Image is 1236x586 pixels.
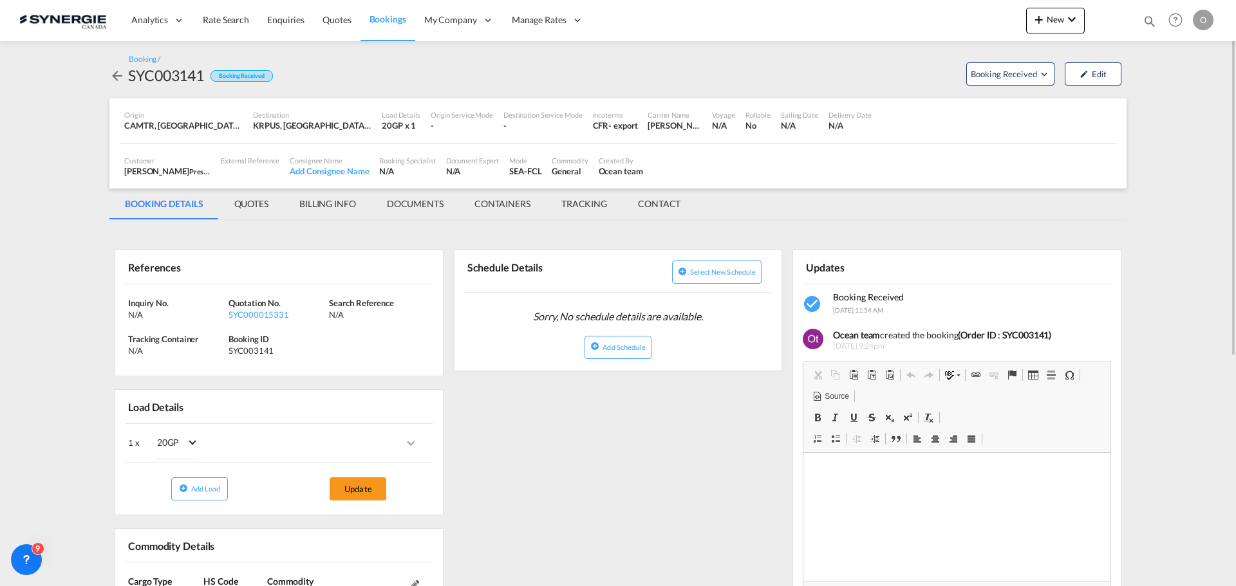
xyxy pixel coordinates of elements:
div: References [125,255,276,278]
span: Tracking Container [128,334,198,344]
div: Add Consignee Name [290,165,369,177]
div: Ocean team [599,165,643,177]
md-icon: icons/ic_keyboard_arrow_right_black_24px.svg [403,435,418,451]
img: 1f56c880d42311ef80fc7dca854c8e59.png [19,6,106,35]
button: icon-plus-circleAdd Load [171,477,228,500]
span: Add Schedule [603,343,645,351]
div: CAMTR, Montreal, QC, Canada, North America, Americas [124,120,243,131]
a: Decrease Indent [848,430,866,447]
span: Booking Received [833,291,904,302]
a: Superscript [899,409,917,426]
div: icon-magnify [1143,14,1157,33]
span: [DATE] 11:54 AM [833,306,883,314]
div: Sailing Date [781,110,818,120]
div: Customer [124,156,211,165]
a: Insert Horizontal Line [1042,367,1060,383]
a: Block Quote [887,430,905,447]
div: No [745,120,771,131]
span: [DATE] 9:24pm [833,341,1101,352]
div: 20GP x 1 [382,120,420,131]
div: Commodity [552,156,588,165]
div: N/A [446,165,500,177]
div: External Reference [221,156,279,165]
md-tab-item: CONTACT [623,188,696,219]
img: gQrapAAAABklEQVQDABJkUIhadMHAAAAAAElFTkSuQmCC [803,329,823,349]
div: SYC003141 [128,65,204,86]
div: - [503,120,583,131]
div: N/A [128,309,225,320]
div: Schedule Details [464,255,615,287]
div: Load Details [382,110,420,120]
div: Mode [509,156,541,165]
div: created the booking [833,329,1101,342]
md-icon: icon-magnify [1143,14,1157,28]
div: General [552,165,588,177]
div: CFR [593,120,609,131]
div: Voyage [712,110,735,120]
div: SEA-FCL [509,165,541,177]
a: Paste from Word [881,367,899,383]
md-tab-item: QUOTES [219,188,284,219]
md-icon: icon-plus 400-fg [1031,12,1047,27]
a: Link (Ctrl+K) [967,367,985,383]
a: Paste as plain text (Ctrl+Shift+V) [863,367,881,383]
a: Table [1024,367,1042,383]
div: Destination Service Mode [503,110,583,120]
a: Undo (Ctrl+Z) [902,367,920,383]
div: Destination [253,110,371,120]
md-icon: icon-checkbox-marked-circle [803,294,823,315]
a: Insert/Remove Numbered List [809,430,827,447]
div: Booking / [129,54,160,65]
span: Booking Received [971,68,1038,80]
span: Help [1165,9,1186,31]
a: Anchor [1003,367,1021,383]
a: Redo (Ctrl+Y) [920,367,938,383]
a: Align Left [908,430,926,447]
div: SYC003141 [229,345,326,356]
div: Delivery Date [829,110,872,120]
div: Incoterms [593,110,638,120]
a: Underline (Ctrl+U) [845,409,863,426]
a: Spell Check As You Type [941,367,964,383]
a: Subscript [881,409,899,426]
div: 1 x [128,427,279,459]
md-icon: icon-plus-circle [179,484,188,493]
a: Copy (Ctrl+C) [827,367,845,383]
b: Ocean team [833,329,880,340]
div: Carrier Name [648,110,702,120]
span: Sorry, No schedule details are available. [528,304,708,329]
div: N/A [329,309,426,320]
div: N/A [781,120,818,131]
a: Remove Format [920,409,938,426]
span: Manage Rates [512,14,566,26]
md-icon: icon-arrow-left [109,68,125,84]
span: Prestige Maple [189,166,237,176]
span: Add Load [191,484,221,493]
div: O [1193,10,1213,30]
span: Enquiries [267,14,304,25]
md-tab-item: BOOKING DETAILS [109,188,219,219]
a: Italic (Ctrl+I) [827,409,845,426]
a: Insert/Remove Bulleted List [827,430,845,447]
span: Source [823,391,848,402]
md-tab-item: CONTAINERS [459,188,546,219]
a: Cut (Ctrl+X) [809,367,827,383]
md-tab-item: DOCUMENTS [371,188,459,219]
div: Document Expert [446,156,500,165]
a: Unlink [985,367,1003,383]
span: Select new schedule [690,268,756,276]
div: [PERSON_NAME] [124,165,211,177]
span: Rate Search [203,14,249,25]
div: Load Details [125,395,189,417]
iframe: Editor, editor2 [803,453,1110,581]
span: Quotation No. [229,298,281,308]
md-select: Choose [140,428,209,459]
button: Open demo menu [966,62,1054,86]
a: Increase Indent [866,430,884,447]
div: - export [608,120,637,131]
div: Updates [803,255,954,278]
md-icon: icon-pencil [1080,69,1089,78]
md-tab-item: BILLING INFO [284,188,371,219]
